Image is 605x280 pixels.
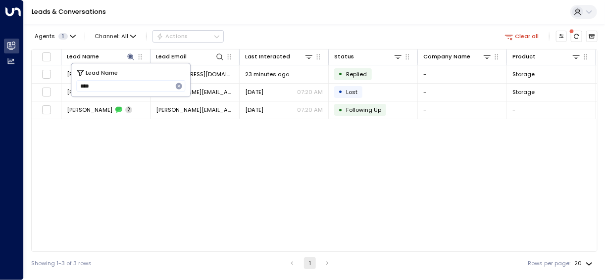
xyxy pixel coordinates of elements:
[92,31,140,42] button: Channel:All
[86,68,118,77] span: Lead Name
[571,31,582,42] span: There are new threads available. Refresh the grid to view the latest updates.
[121,33,128,40] span: All
[42,52,51,62] span: Toggle select all
[156,52,187,61] div: Lead Email
[156,52,224,61] div: Lead Email
[418,65,507,83] td: -
[31,31,78,42] button: Agents1
[67,70,112,78] span: Claire Higgins
[152,30,224,42] button: Actions
[32,7,106,16] a: Leads & Conversations
[339,103,343,117] div: •
[334,52,403,61] div: Status
[156,70,234,78] span: clairelouise17@hotmail.co.uk
[92,31,140,42] span: Channel:
[67,52,135,61] div: Lead Name
[156,106,234,114] span: Courtney-higgins@outlook.com
[346,106,381,114] span: Following Up
[152,30,224,42] div: Button group with a nested menu
[339,85,343,98] div: •
[512,70,535,78] span: Storage
[304,257,316,269] button: page 1
[67,88,112,96] span: Courtney Higgins
[245,70,289,78] span: 23 minutes ago
[507,101,596,119] td: -
[245,52,290,61] div: Last Interacted
[423,52,470,61] div: Company Name
[245,52,313,61] div: Last Interacted
[156,33,188,40] div: Actions
[31,259,92,268] div: Showing 1-3 of 3 rows
[156,88,234,96] span: Courtney-higgins@outlook.com
[512,52,536,61] div: Product
[42,105,51,115] span: Toggle select row
[35,34,55,39] span: Agents
[346,70,367,78] span: Replied
[245,106,263,114] span: Aug 05, 2025
[339,67,343,81] div: •
[575,257,595,270] div: 20
[418,101,507,119] td: -
[418,84,507,101] td: -
[346,88,357,96] span: Lost
[125,106,132,113] span: 2
[528,259,571,268] label: Rows per page:
[245,88,263,96] span: Aug 08, 2025
[556,31,567,42] button: Customize
[297,106,323,114] p: 07:20 AM
[586,31,598,42] button: Archived Leads
[297,88,323,96] p: 07:20 AM
[502,31,543,42] button: Clear all
[334,52,354,61] div: Status
[423,52,492,61] div: Company Name
[512,52,581,61] div: Product
[67,52,99,61] div: Lead Name
[512,88,535,96] span: Storage
[286,257,334,269] nav: pagination navigation
[67,106,112,114] span: Courtney Higgins
[42,69,51,79] span: Toggle select row
[58,33,68,40] span: 1
[42,87,51,97] span: Toggle select row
